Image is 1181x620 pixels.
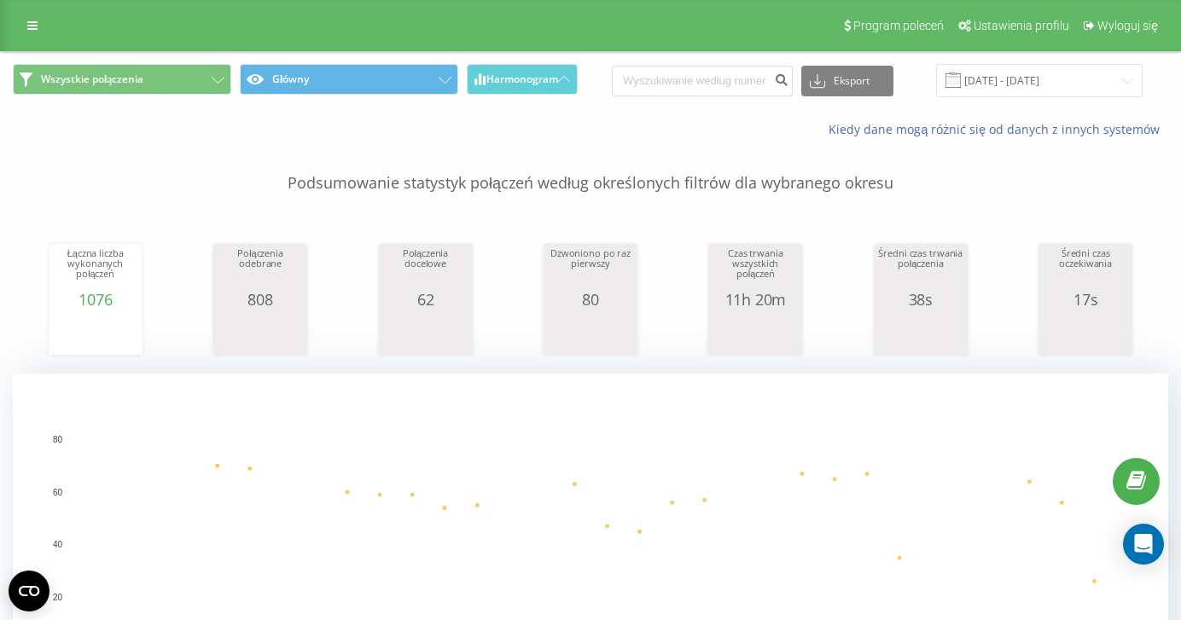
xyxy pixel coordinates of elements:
p: Podsumowanie statystyk połączeń według określonych filtrów dla wybranego okresu [13,138,1168,194]
span: Ustawienia profilu [974,19,1069,32]
div: 1076 [53,291,138,308]
text: 60 [53,488,63,497]
div: 80 [548,291,633,308]
div: 38s [878,291,963,308]
input: Wyszukiwanie według numeru [612,66,793,96]
button: Open CMP widget [9,571,49,611]
button: Wszystkie połączenia [13,64,231,95]
text: 40 [53,540,63,549]
span: Program poleceń [853,19,944,32]
svg: A chart. [53,308,138,359]
span: Wszystkie połączenia [41,72,143,86]
div: 17s [1043,291,1128,308]
svg: A chart. [218,308,303,359]
span: Wyloguj się [1097,19,1158,32]
div: Średni czas oczekiwania [1043,248,1128,291]
div: Dzwoniono po raz pierwszy [548,248,633,291]
text: 80 [53,435,63,444]
button: Harmonogram [467,64,578,95]
svg: A chart. [383,308,468,359]
div: Open Intercom Messenger [1123,524,1164,565]
text: 20 [53,593,63,602]
span: Harmonogram [486,73,558,85]
div: Czas trwania wszystkich połączeń [713,248,798,291]
div: 11h 20m [713,291,798,308]
button: Główny [240,64,458,95]
div: 62 [383,291,468,308]
button: Eksport [801,66,893,96]
div: Łączna liczba wykonanych połączeń [53,248,138,291]
div: Średni czas trwania połączenia [878,248,963,291]
svg: A chart. [1043,308,1128,359]
div: Połączenia odebrane [218,248,303,291]
svg: A chart. [548,308,633,359]
div: 808 [218,291,303,308]
div: Połączenia docelowe [383,248,468,291]
a: Kiedy dane mogą różnić się od danych z innych systemów [829,121,1168,137]
svg: A chart. [878,308,963,359]
svg: A chart. [713,308,798,359]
